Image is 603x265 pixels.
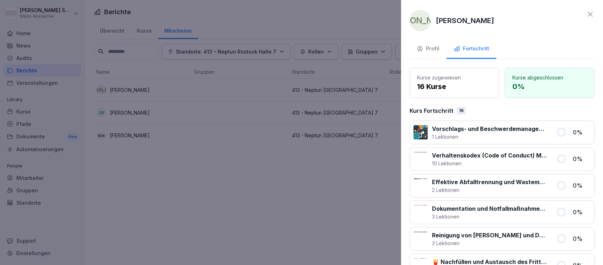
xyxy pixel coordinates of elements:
p: 0 % [573,128,591,137]
p: 3 Lektionen [432,239,548,247]
div: Fortschritt [454,45,489,53]
p: Kurs Fortschritt [410,106,453,115]
p: 1 Lektionen [432,133,548,140]
p: Dokumentation und Notfallmaßnahmen bei Fritteusen [432,204,548,213]
div: [PERSON_NAME] [410,10,431,31]
p: 0 % [512,81,587,92]
p: [PERSON_NAME] [436,15,494,26]
p: Vorschlags- und Beschwerdemanagement bei Menü 2000 [432,125,548,133]
p: 16 Kurse [417,81,492,92]
p: 0 % [573,208,591,216]
p: Effektive Abfalltrennung und Wastemanagement im Catering [432,178,548,186]
p: Reinigung von [PERSON_NAME] und Dunstabzugshauben [432,231,548,239]
p: 0 % [573,155,591,163]
p: Kurse abgeschlossen [512,74,587,81]
p: 3 Lektionen [432,213,548,220]
div: 16 [457,107,466,115]
p: 0 % [573,234,591,243]
button: Fortschritt [447,40,496,59]
p: 10 Lektionen [432,160,548,167]
p: Kurse zugewiesen [417,74,492,81]
p: Verhaltenskodex (Code of Conduct) Menü 2000 [432,151,548,160]
p: 0 % [573,181,591,190]
div: Profil [417,45,439,53]
p: 2 Lektionen [432,186,548,194]
button: Profil [410,40,447,59]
